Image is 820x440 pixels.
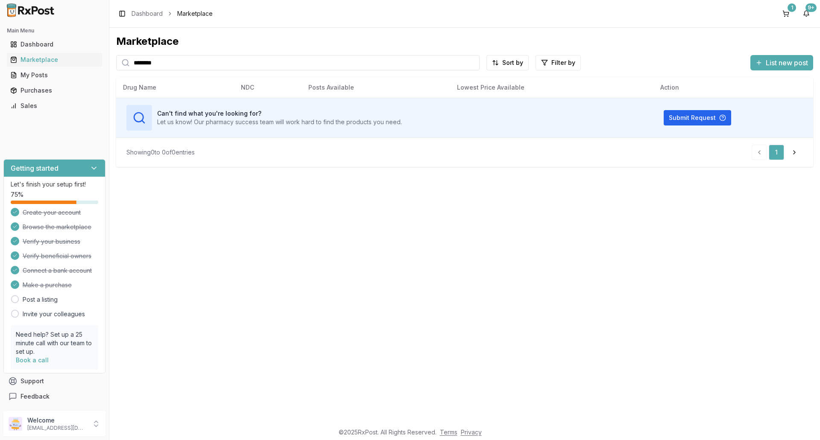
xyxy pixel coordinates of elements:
[664,110,731,125] button: Submit Request
[20,392,50,401] span: Feedback
[10,102,99,110] div: Sales
[116,35,813,48] div: Marketplace
[3,84,105,97] button: Purchases
[750,59,813,68] a: List new post
[536,55,581,70] button: Filter by
[23,266,92,275] span: Connect a bank account
[486,55,529,70] button: Sort by
[786,145,803,160] a: Go to next page
[791,411,811,431] iframe: Intercom live chat
[440,428,457,436] a: Terms
[11,163,59,173] h3: Getting started
[3,389,105,404] button: Feedback
[752,145,803,160] nav: pagination
[132,9,163,18] a: Dashboard
[177,9,213,18] span: Marketplace
[10,86,99,95] div: Purchases
[10,71,99,79] div: My Posts
[27,425,87,431] p: [EMAIL_ADDRESS][DOMAIN_NAME]
[7,98,102,114] a: Sales
[750,55,813,70] button: List new post
[7,67,102,83] a: My Posts
[779,7,793,20] button: 1
[23,208,81,217] span: Create your account
[3,373,105,389] button: Support
[766,58,808,68] span: List new post
[3,3,58,17] img: RxPost Logo
[23,237,80,246] span: Verify your business
[11,180,98,189] p: Let's finish your setup first!
[23,295,58,304] a: Post a listing
[10,55,99,64] div: Marketplace
[788,3,796,12] div: 1
[23,223,91,231] span: Browse the marketplace
[769,145,784,160] a: 1
[16,356,49,364] a: Book a call
[157,109,402,118] h3: Can't find what you're looking for?
[132,9,213,18] nav: breadcrumb
[502,58,523,67] span: Sort by
[27,416,87,425] p: Welcome
[3,68,105,82] button: My Posts
[23,252,91,260] span: Verify beneficial owners
[302,77,450,98] th: Posts Available
[3,53,105,67] button: Marketplace
[11,190,23,199] span: 75 %
[450,77,653,98] th: Lowest Price Available
[7,52,102,67] a: Marketplace
[116,77,234,98] th: Drug Name
[157,118,402,126] p: Let us know! Our pharmacy success team will work hard to find the products you need.
[16,330,93,356] p: Need help? Set up a 25 minute call with our team to set up.
[126,148,195,157] div: Showing 0 to 0 of 0 entries
[3,99,105,113] button: Sales
[799,7,813,20] button: 9+
[551,58,575,67] span: Filter by
[23,281,72,289] span: Make a purchase
[461,428,482,436] a: Privacy
[10,40,99,49] div: Dashboard
[7,83,102,98] a: Purchases
[7,27,102,34] h2: Main Menu
[653,77,813,98] th: Action
[234,77,302,98] th: NDC
[3,38,105,51] button: Dashboard
[805,3,817,12] div: 9+
[23,310,85,318] a: Invite your colleagues
[9,417,22,431] img: User avatar
[7,37,102,52] a: Dashboard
